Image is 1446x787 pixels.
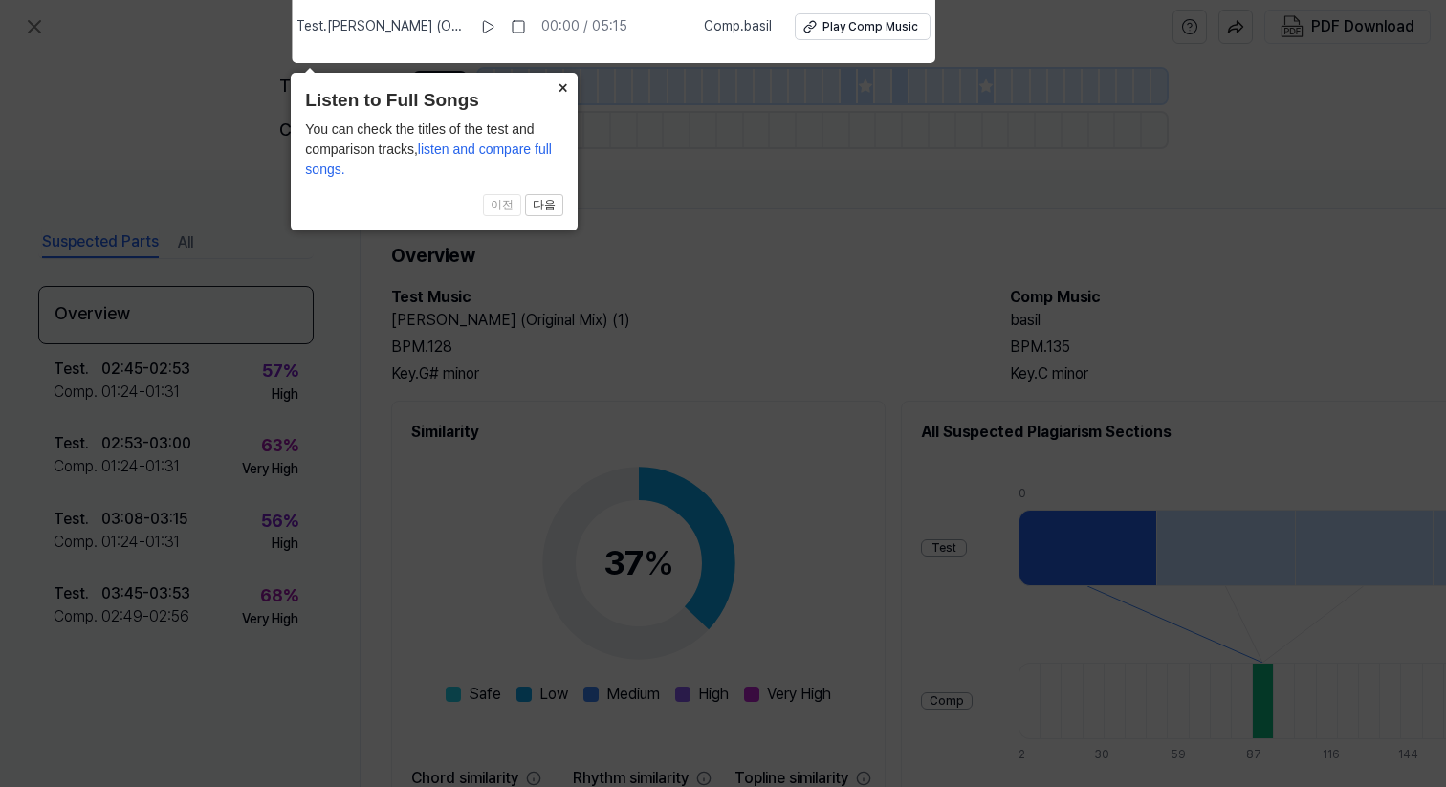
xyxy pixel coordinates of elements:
[795,13,931,40] button: Play Comp Music
[296,17,465,36] span: Test . [PERSON_NAME] (Original Mix) (1)
[305,87,563,115] header: Listen to Full Songs
[541,17,627,36] div: 00:00 / 05:15
[822,19,918,35] div: Play Comp Music
[525,194,563,217] button: 다음
[547,73,578,99] button: Close
[305,142,552,177] span: listen and compare full songs.
[704,17,772,36] span: Comp . basil
[305,120,563,180] div: You can check the titles of the test and comparison tracks,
